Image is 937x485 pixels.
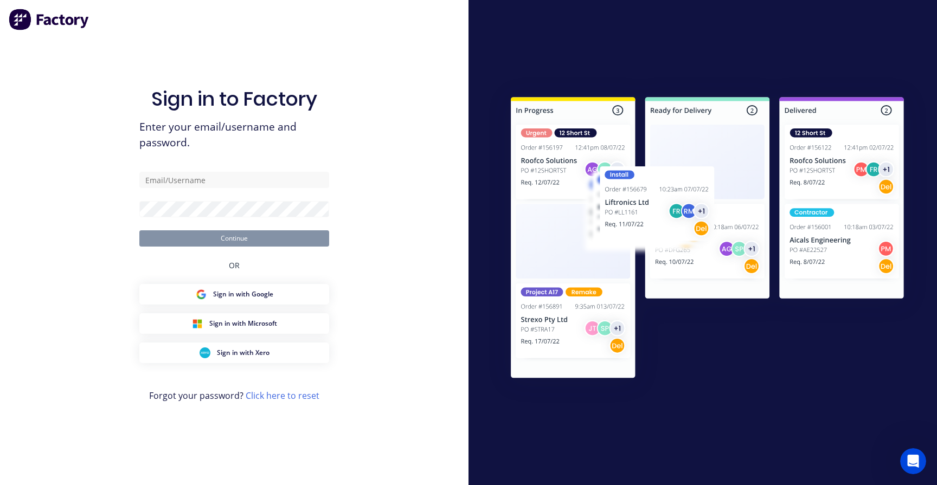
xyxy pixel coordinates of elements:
span: Enter your email/username and password. [139,119,329,151]
img: Sign in [487,75,928,404]
span: Sign in with Xero [217,348,269,358]
button: Xero Sign inSign in with Xero [139,342,329,363]
img: Microsoft Sign in [192,318,203,329]
button: Microsoft Sign inSign in with Microsoft [139,313,329,334]
button: Continue [139,230,329,247]
a: Click here to reset [246,390,319,402]
iframe: Intercom live chat [900,448,926,474]
h1: Sign in to Factory [151,87,317,111]
input: Email/Username [139,172,329,188]
button: Google Sign inSign in with Google [139,284,329,305]
span: Forgot your password? [149,389,319,402]
span: Sign in with Microsoft [209,319,277,328]
img: Xero Sign in [200,347,210,358]
span: Sign in with Google [213,289,273,299]
img: Google Sign in [196,289,207,300]
img: Factory [9,9,90,30]
div: OR [229,247,240,284]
